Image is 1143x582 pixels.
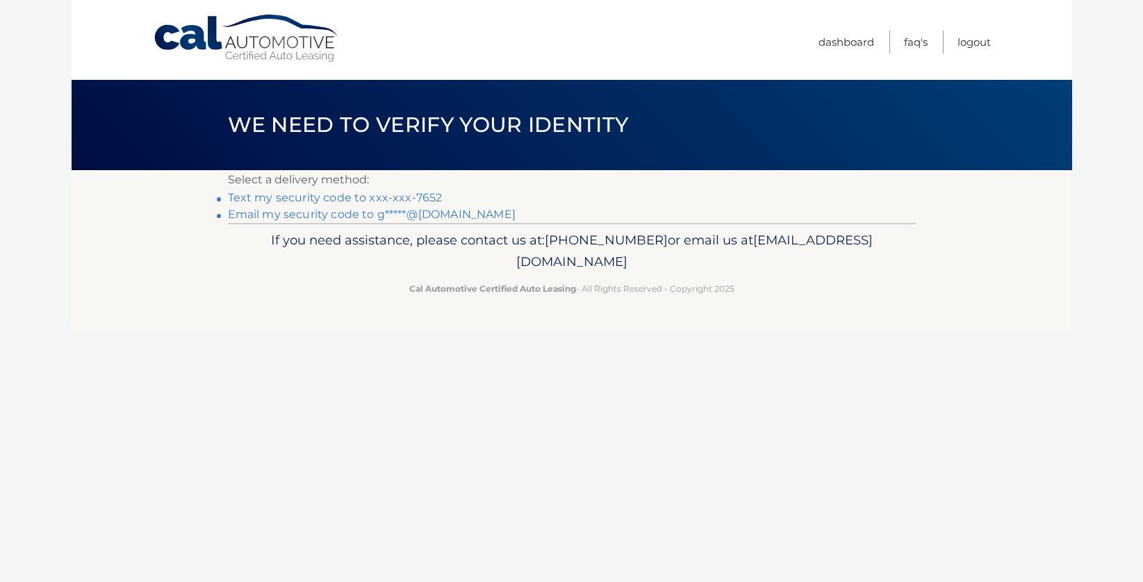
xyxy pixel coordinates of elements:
[545,232,668,248] span: [PHONE_NUMBER]
[153,14,340,63] a: Cal Automotive
[228,112,629,138] span: We need to verify your identity
[409,283,576,294] strong: Cal Automotive Certified Auto Leasing
[228,208,516,221] a: Email my security code to g*****@[DOMAIN_NAME]
[957,31,991,53] a: Logout
[237,229,907,274] p: If you need assistance, please contact us at: or email us at
[228,170,916,190] p: Select a delivery method:
[904,31,928,53] a: FAQ's
[237,281,907,296] p: - All Rights Reserved - Copyright 2025
[228,191,443,204] a: Text my security code to xxx-xxx-7652
[819,31,874,53] a: Dashboard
